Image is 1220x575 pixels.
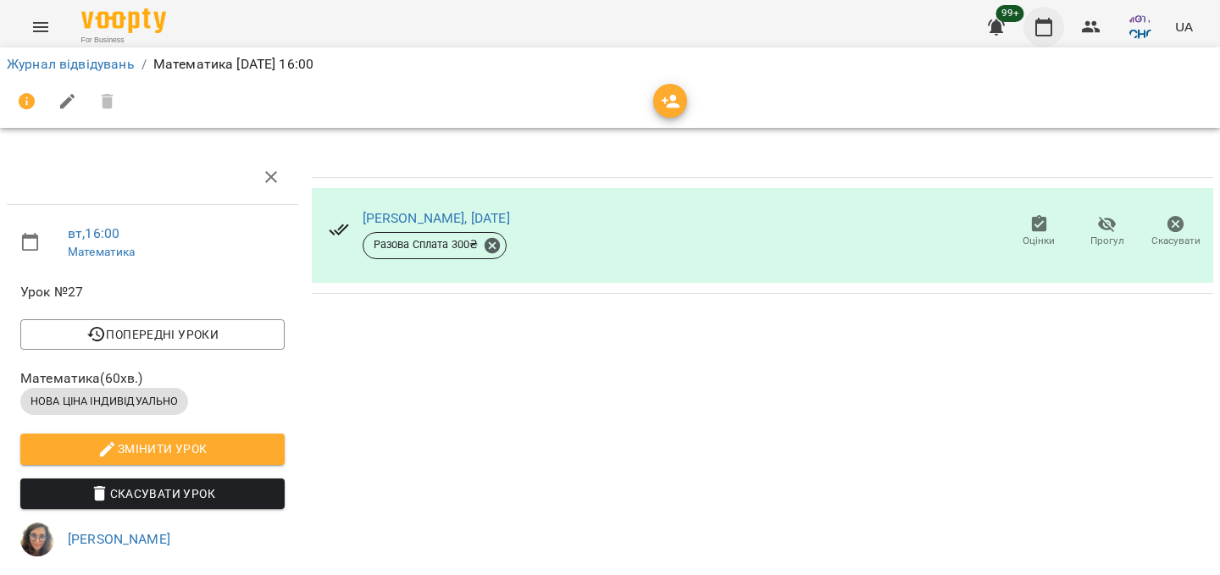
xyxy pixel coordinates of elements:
[1141,208,1210,256] button: Скасувати
[1168,11,1200,42] button: UA
[20,319,285,350] button: Попередні уроки
[7,54,1213,75] nav: breadcrumb
[20,434,285,464] button: Змінити урок
[68,225,119,241] a: вт , 16:00
[363,210,510,226] a: [PERSON_NAME], [DATE]
[34,324,271,345] span: Попередні уроки
[363,237,489,252] span: Разова Сплата 300 ₴
[20,282,285,302] span: Урок №27
[1073,208,1142,256] button: Прогул
[68,531,170,547] a: [PERSON_NAME]
[81,8,166,33] img: Voopty Logo
[34,484,271,504] span: Скасувати Урок
[1128,15,1151,39] img: 44498c49d9c98a00586a399c9b723a73.png
[20,368,285,389] span: Математика ( 60 хв. )
[20,394,188,409] span: НОВА ЦІНА ІНДИВІДУАЛЬНО
[1090,234,1124,248] span: Прогул
[141,54,147,75] li: /
[363,232,507,259] div: Разова Сплата 300₴
[153,54,313,75] p: Математика [DATE] 16:00
[68,245,135,258] a: Математика
[1005,208,1073,256] button: Оцінки
[1151,234,1201,248] span: Скасувати
[34,439,271,459] span: Змінити урок
[81,35,166,46] span: For Business
[7,56,135,72] a: Журнал відвідувань
[20,522,54,556] img: 86d7fcac954a2a308d91a558dd0f8d4d.jpg
[1175,18,1193,36] span: UA
[1023,234,1055,248] span: Оцінки
[996,5,1024,22] span: 99+
[20,7,61,47] button: Menu
[20,478,285,509] button: Скасувати Урок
